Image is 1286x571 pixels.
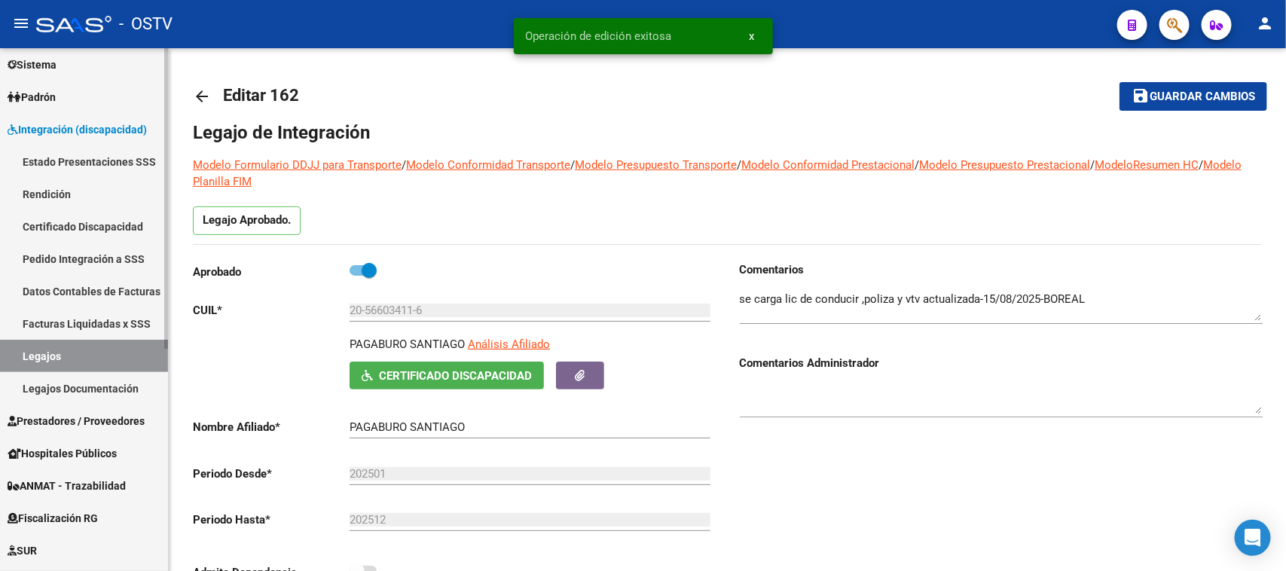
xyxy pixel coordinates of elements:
span: Prestadores / Proveedores [8,413,145,429]
span: Certificado Discapacidad [379,369,532,383]
p: Periodo Hasta [193,511,350,528]
p: PAGABURO SANTIAGO [350,336,465,353]
span: Fiscalización RG [8,510,98,527]
a: Modelo Formulario DDJJ para Transporte [193,158,402,172]
a: Modelo Conformidad Prestacional [741,158,915,172]
p: Nombre Afiliado [193,419,350,435]
mat-icon: save [1132,87,1150,105]
span: Sistema [8,56,57,73]
button: Certificado Discapacidad [350,362,544,389]
span: Padrón [8,89,56,105]
p: Aprobado [193,264,350,280]
a: Modelo Presupuesto Transporte [575,158,737,172]
mat-icon: menu [12,14,30,32]
span: x [750,29,755,43]
span: Operación de edición exitosa [526,29,672,44]
p: Periodo Desde [193,466,350,482]
a: Modelo Presupuesto Prestacional [919,158,1090,172]
span: ANMAT - Trazabilidad [8,478,126,494]
span: Guardar cambios [1150,90,1255,104]
span: Hospitales Públicos [8,445,117,462]
mat-icon: arrow_back [193,87,211,105]
span: Integración (discapacidad) [8,121,147,138]
h1: Legajo de Integración [193,121,1262,145]
span: - OSTV [119,8,173,41]
span: Editar 162 [223,86,299,105]
button: x [738,23,767,50]
a: Modelo Conformidad Transporte [406,158,570,172]
p: CUIL [193,302,350,319]
h3: Comentarios [740,261,1263,278]
h3: Comentarios Administrador [740,355,1263,371]
span: Análisis Afiliado [468,337,550,351]
p: Legajo Aprobado. [193,206,301,235]
mat-icon: person [1256,14,1274,32]
button: Guardar cambios [1120,82,1267,110]
div: Open Intercom Messenger [1235,520,1271,556]
a: ModeloResumen HC [1095,158,1199,172]
span: SUR [8,542,37,559]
